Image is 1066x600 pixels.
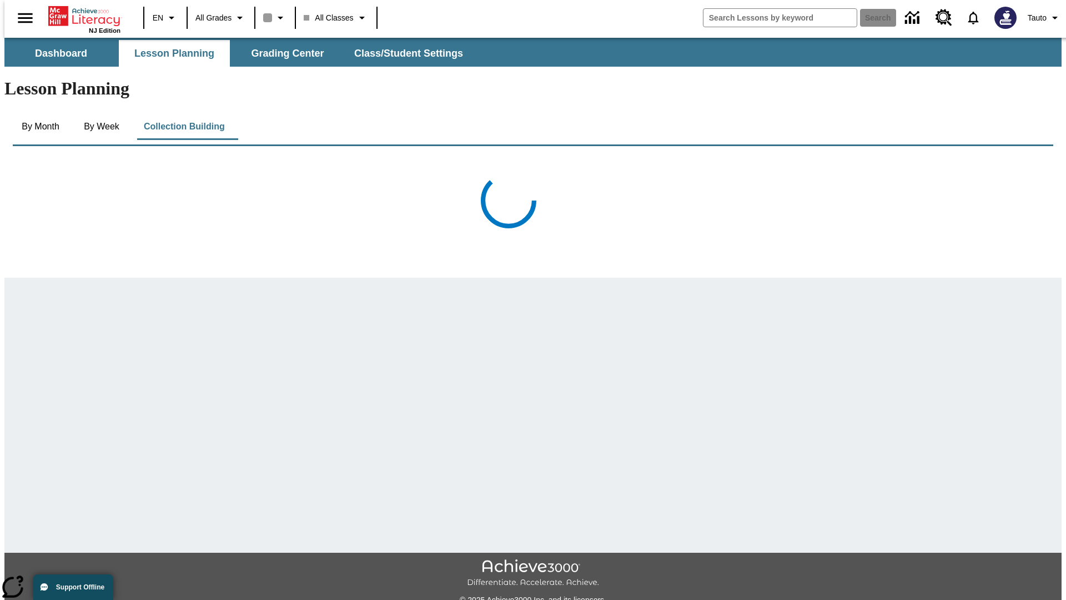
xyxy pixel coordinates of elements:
[251,47,324,60] span: Grading Center
[135,113,234,140] button: Collection Building
[4,78,1062,99] h1: Lesson Planning
[1023,8,1066,28] button: Profile/Settings
[89,27,120,34] span: NJ Edition
[153,12,163,24] span: EN
[191,8,251,28] button: Grade: All Grades, Select a grade
[35,47,87,60] span: Dashboard
[703,9,857,27] input: search field
[232,40,343,67] button: Grading Center
[959,3,988,32] a: Notifications
[898,3,929,33] a: Data Center
[6,40,117,67] button: Dashboard
[9,2,42,34] button: Open side menu
[13,113,68,140] button: By Month
[195,12,232,24] span: All Grades
[299,8,373,28] button: Class: All Classes, Select your class
[74,113,129,140] button: By Week
[304,12,353,24] span: All Classes
[345,40,472,67] button: Class/Student Settings
[134,47,214,60] span: Lesson Planning
[148,8,183,28] button: Language: EN, Select a language
[994,7,1017,29] img: Avatar
[1028,12,1047,24] span: Tauto
[4,38,1062,67] div: SubNavbar
[56,583,104,591] span: Support Offline
[467,559,599,588] img: Achieve3000 Differentiate Accelerate Achieve
[988,3,1023,32] button: Select a new avatar
[354,47,463,60] span: Class/Student Settings
[48,5,120,27] a: Home
[33,574,113,600] button: Support Offline
[48,4,120,34] div: Home
[4,40,473,67] div: SubNavbar
[119,40,230,67] button: Lesson Planning
[929,3,959,33] a: Resource Center, Will open in new tab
